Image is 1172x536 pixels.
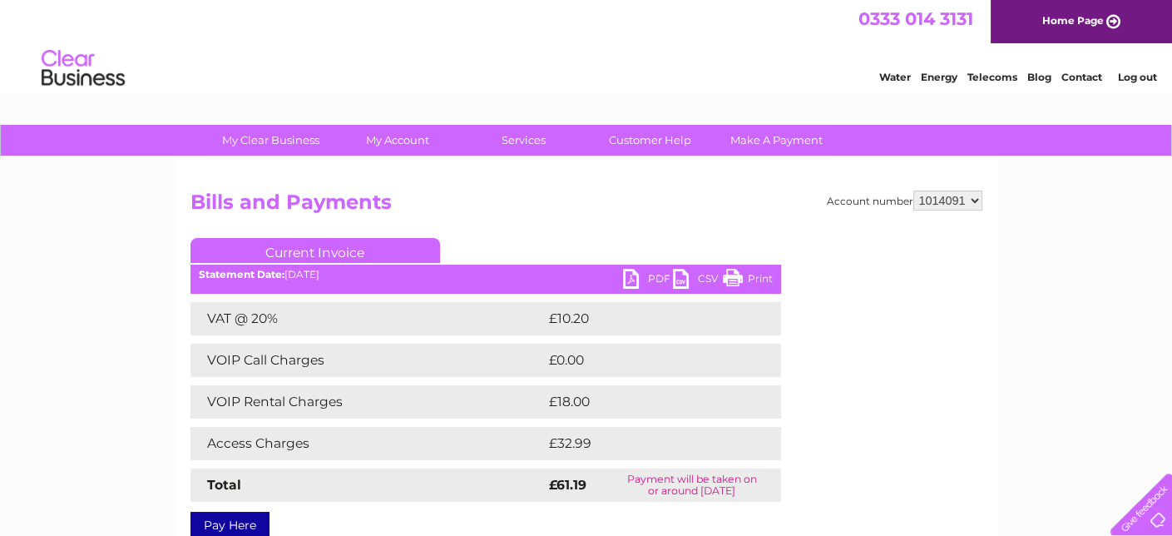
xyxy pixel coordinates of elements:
a: Telecoms [967,71,1017,83]
a: Customer Help [581,125,719,156]
div: [DATE] [190,269,781,280]
b: Statement Date: [199,268,284,280]
a: Water [879,71,911,83]
td: Access Charges [190,427,545,460]
a: 0333 014 3131 [858,8,973,29]
a: Log out [1117,71,1156,83]
a: Current Invoice [190,238,440,263]
a: Energy [921,71,957,83]
a: Contact [1061,71,1102,83]
td: VAT @ 20% [190,302,545,335]
a: Services [455,125,592,156]
a: CSV [673,269,723,293]
div: Account number [827,191,982,211]
td: £0.00 [545,344,743,377]
div: Clear Business is a trading name of Verastar Limited (registered in [GEOGRAPHIC_DATA] No. 3667643... [194,9,980,81]
h2: Bills and Payments [190,191,982,222]
td: £10.20 [545,302,746,335]
a: PDF [623,269,673,293]
a: My Account [329,125,466,156]
td: £32.99 [545,427,748,460]
strong: £61.19 [549,477,586,493]
a: Print [723,269,773,293]
a: Make A Payment [708,125,845,156]
td: VOIP Rental Charges [190,385,545,419]
a: Blog [1027,71,1051,83]
td: VOIP Call Charges [190,344,545,377]
td: £18.00 [545,385,747,419]
a: My Clear Business [202,125,339,156]
td: Payment will be taken on or around [DATE] [603,469,780,502]
img: logo.png [41,43,126,94]
strong: Total [207,477,241,493]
